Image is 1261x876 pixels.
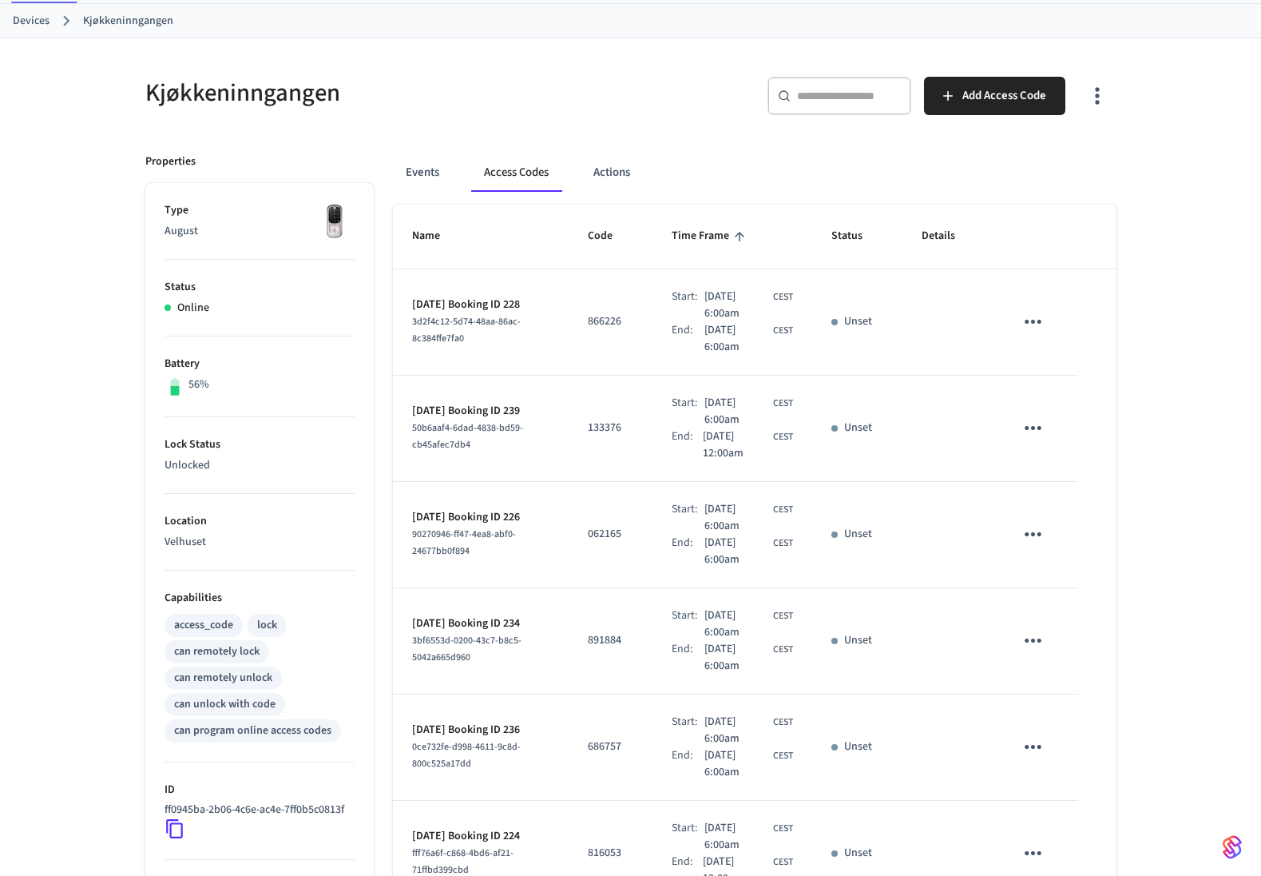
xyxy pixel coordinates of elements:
[773,855,793,870] span: CEST
[704,747,793,781] div: Europe/Oslo
[471,153,561,192] button: Access Codes
[844,526,872,543] p: Unset
[704,641,770,675] span: [DATE] 6:00am
[165,223,355,240] p: August
[704,289,770,322] span: [DATE] 6:00am
[672,395,704,428] div: Start:
[672,641,704,675] div: End:
[165,782,355,798] p: ID
[924,77,1065,115] button: Add Access Code
[165,590,355,607] p: Capabilities
[145,153,196,170] p: Properties
[1223,834,1242,860] img: SeamLogoGradient.69752ec5.svg
[773,609,793,623] span: CEST
[773,715,793,730] span: CEST
[672,289,704,322] div: Start:
[412,315,521,345] span: 3d2f4c12-5d74-48aa-86ac-8c384ffe7fa0
[174,696,276,713] div: can unlock with code
[703,428,793,462] div: Europe/Oslo
[704,714,770,747] span: [DATE] 6:00am
[672,820,704,854] div: Start:
[773,324,793,338] span: CEST
[773,749,793,763] span: CEST
[165,802,344,818] p: ff0945ba-2b06-4c6e-ac4e-7ff0b5c0813f
[412,528,516,558] span: 90270946-ff47-4ea8-abf0-24677bb0f894
[188,376,209,393] p: 56%
[588,845,633,862] p: 816053
[773,430,793,444] span: CEST
[703,428,770,462] span: [DATE] 12:00am
[704,395,793,428] div: Europe/Oslo
[412,740,521,770] span: 0ce732fe-d998-4611-9c8d-800c525a17dd
[588,313,633,330] p: 866226
[257,617,277,634] div: lock
[165,356,355,372] p: Battery
[393,153,452,192] button: Events
[773,643,793,657] span: CEST
[704,501,770,535] span: [DATE] 6:00am
[174,670,272,687] div: can remotely unlock
[773,822,793,836] span: CEST
[922,224,976,249] span: Details
[704,607,770,641] span: [DATE] 6:00am
[412,634,521,664] span: 3bf6553d-0200-43c7-b8c5-5042a665d960
[704,820,793,854] div: Europe/Oslo
[588,739,633,755] p: 686757
[704,641,793,675] div: Europe/Oslo
[165,534,355,551] p: Velhuset
[672,224,750,249] span: Time Frame
[704,714,793,747] div: Europe/Oslo
[412,403,550,420] p: [DATE] Booking ID 239
[165,202,355,219] p: Type
[844,420,872,436] p: Unset
[412,615,550,632] p: [DATE] Booking ID 234
[704,535,793,568] div: Europe/Oslo
[672,714,704,747] div: Start:
[588,224,633,249] span: Code
[672,501,704,535] div: Start:
[844,313,872,330] p: Unset
[704,535,770,568] span: [DATE] 6:00am
[844,739,872,755] p: Unset
[704,322,793,356] div: Europe/Oslo
[672,607,704,641] div: Start:
[393,153,1116,192] div: ant example
[672,535,704,568] div: End:
[704,501,793,535] div: Europe/Oslo
[844,845,872,862] p: Unset
[704,395,770,428] span: [DATE] 6:00am
[704,322,770,356] span: [DATE] 6:00am
[165,513,355,530] p: Location
[165,457,355,474] p: Unlocked
[174,723,331,739] div: can program online access codes
[672,428,703,462] div: End:
[588,526,633,543] p: 062165
[672,747,704,781] div: End:
[588,420,633,436] p: 133376
[412,224,461,249] span: Name
[581,153,643,192] button: Actions
[174,643,260,660] div: can remotely lock
[704,289,793,322] div: Europe/Oslo
[704,607,793,641] div: Europe/Oslo
[773,503,793,517] span: CEST
[773,290,793,305] span: CEST
[174,617,233,634] div: access_code
[588,632,633,649] p: 891884
[145,77,621,109] h5: Kjøkkeninngangen
[704,820,770,854] span: [DATE] 6:00am
[962,86,1046,106] span: Add Access Code
[773,396,793,411] span: CEST
[13,13,50,30] a: Devices
[672,322,704,356] div: End:
[412,828,550,845] p: [DATE] Booking ID 224
[412,297,550,313] p: [DATE] Booking ID 228
[315,202,355,242] img: Yale Assure Touchscreen Wifi Smart Lock, Satin Nickel, Front
[831,224,883,249] span: Status
[773,536,793,551] span: CEST
[412,722,550,739] p: [DATE] Booking ID 236
[844,632,872,649] p: Unset
[412,421,523,452] span: 50b6aaf4-6dad-4838-bd59-cb45afec7db4
[83,13,173,30] a: Kjøkkeninngangen
[412,509,550,526] p: [DATE] Booking ID 226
